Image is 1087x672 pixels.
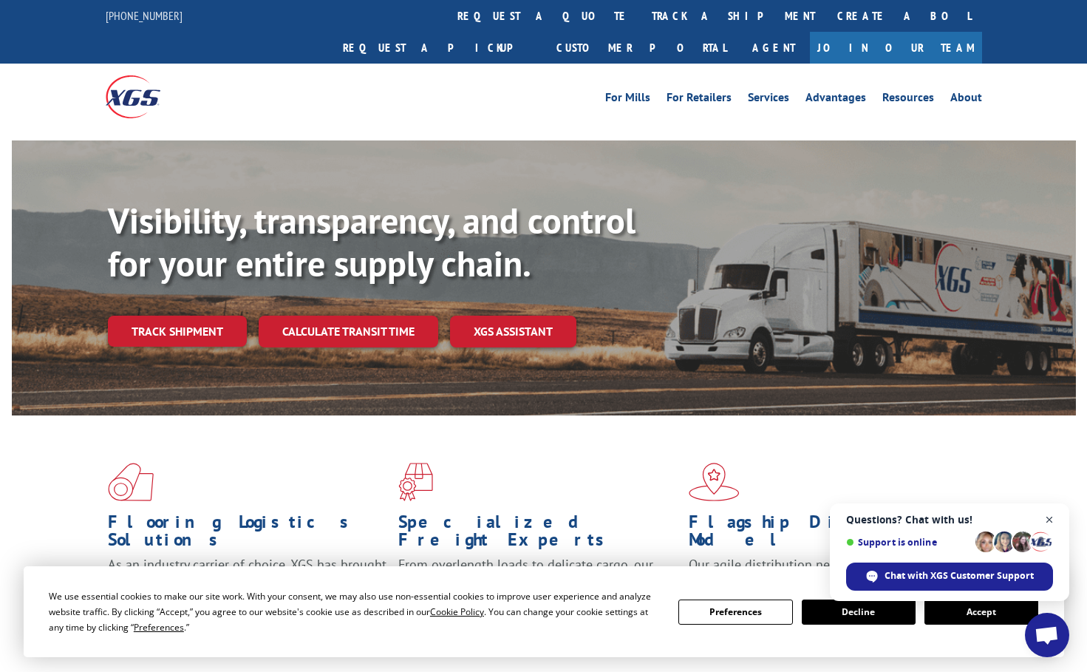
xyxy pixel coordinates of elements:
[737,32,810,64] a: Agent
[748,92,789,108] a: Services
[924,600,1038,625] button: Accept
[950,92,982,108] a: About
[802,600,916,625] button: Decline
[108,556,386,608] span: As an industry carrier of choice, XGS has brought innovation and dedication to flooring logistics...
[605,92,650,108] a: For Mills
[398,513,678,556] h1: Specialized Freight Experts
[846,514,1053,526] span: Questions? Chat with us!
[882,92,934,108] a: Resources
[398,556,678,622] p: From overlength loads to delicate cargo, our experienced staff knows the best way to move your fr...
[108,463,154,501] img: xgs-icon-total-supply-chain-intelligence-red
[689,556,961,591] span: Our agile distribution network gives you nationwide inventory management on demand.
[332,32,545,64] a: Request a pickup
[689,463,740,501] img: xgs-icon-flagship-distribution-model-red
[846,537,970,548] span: Support is online
[678,600,792,625] button: Preferences
[398,463,433,501] img: xgs-icon-focused-on-flooring-red
[667,92,732,108] a: For Retailers
[805,92,866,108] a: Advantages
[810,32,982,64] a: Join Our Team
[545,32,737,64] a: Customer Portal
[1040,511,1059,529] span: Close chat
[430,605,484,618] span: Cookie Policy
[134,621,184,634] span: Preferences
[108,316,247,347] a: Track shipment
[1025,613,1069,657] div: Open chat
[885,569,1034,583] span: Chat with XGS Customer Support
[24,566,1064,657] div: Cookie Consent Prompt
[106,8,183,23] a: [PHONE_NUMBER]
[108,513,387,556] h1: Flooring Logistics Solutions
[689,513,968,556] h1: Flagship Distribution Model
[846,563,1053,591] div: Chat with XGS Customer Support
[450,316,576,347] a: XGS ASSISTANT
[259,316,438,347] a: Calculate transit time
[108,197,635,286] b: Visibility, transparency, and control for your entire supply chain.
[49,588,661,635] div: We use essential cookies to make our site work. With your consent, we may also use non-essential ...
